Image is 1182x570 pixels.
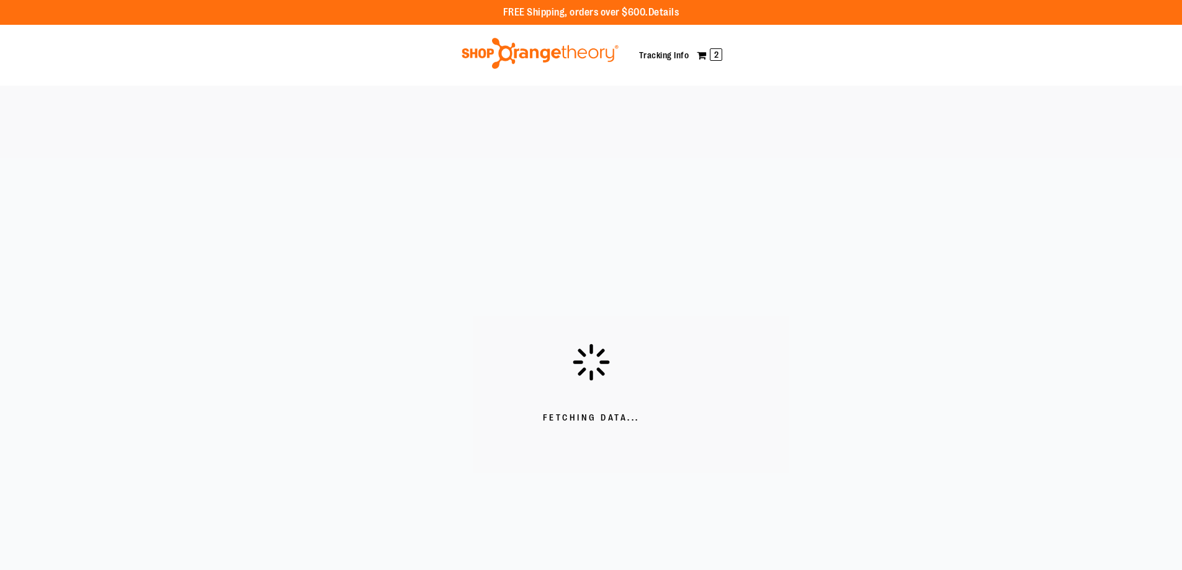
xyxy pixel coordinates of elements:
a: Details [648,7,679,18]
p: FREE Shipping, orders over $600. [503,6,679,20]
img: Shop Orangetheory [460,38,620,69]
a: Tracking Info [639,50,689,60]
span: Fetching Data... [543,412,640,424]
span: 2 [710,48,722,61]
